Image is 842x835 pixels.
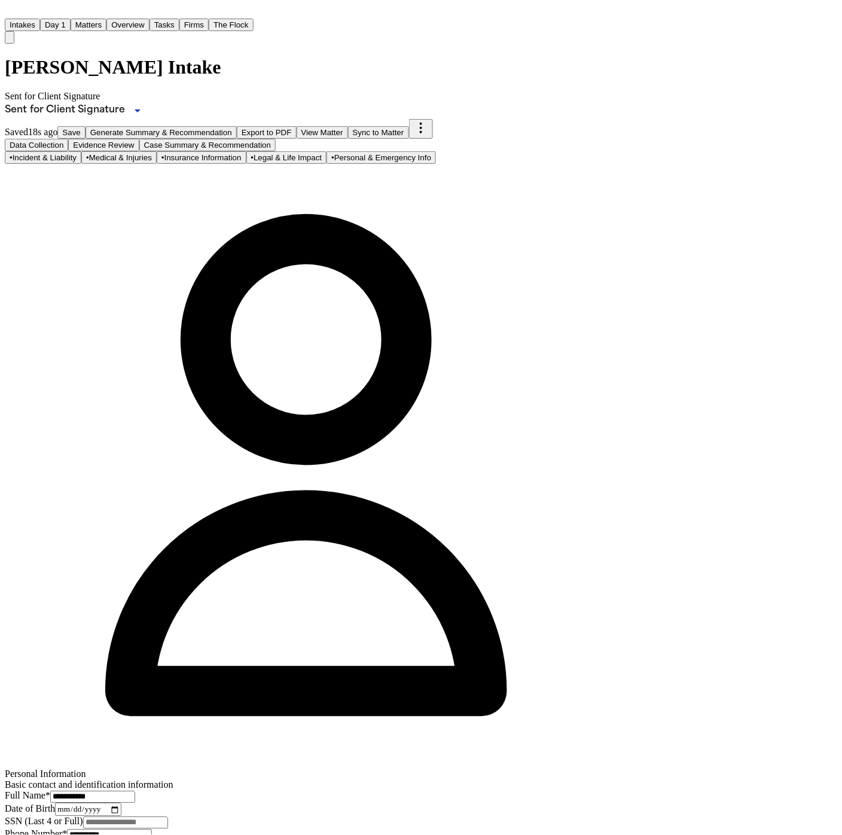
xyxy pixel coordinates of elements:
[5,780,608,791] div: Basic contact and identification information
[209,19,254,29] a: The Flock
[209,19,254,31] button: The Flock
[106,19,150,29] a: Overview
[40,19,71,31] button: Day 1
[150,19,179,29] a: Tasks
[5,151,81,164] button: Go to Incident & Liability
[251,153,254,162] span: •
[5,139,68,151] button: Go to Data Collection step
[297,126,348,139] button: View Matter
[161,153,164,162] span: •
[157,151,246,164] button: Go to Insurance Information
[5,804,55,814] label: Date of Birth
[5,105,126,115] span: Sent for Client Signature
[139,139,276,151] button: Go to Case Summary & Recommendation step
[106,19,150,31] button: Overview
[5,769,608,780] div: Personal Information
[5,5,19,16] img: Finch Logo
[5,816,83,827] label: SSN (Last 4 or Full)
[68,139,139,151] button: Go to Evidence Review step
[150,19,179,31] button: Tasks
[5,139,608,151] nav: Intake steps
[5,19,40,31] button: Intakes
[86,153,89,162] span: •
[71,19,106,29] a: Matters
[179,19,209,29] a: Firms
[83,817,168,829] input: SSN
[89,153,152,162] span: Medical & Injuries
[57,126,85,139] button: Save
[13,153,77,162] span: Incident & Liability
[348,126,409,139] button: Sync to Matter
[5,19,40,29] a: Intakes
[327,151,436,164] button: Go to Personal & Emergency Info
[331,153,334,162] span: •
[50,791,135,803] input: Full name
[5,791,50,801] label: Full Name
[237,126,297,139] button: Export to PDF
[409,119,433,139] button: More actions
[254,153,322,162] span: Legal & Life Impact
[5,56,608,78] h1: [PERSON_NAME] Intake
[71,19,106,31] button: Matters
[246,151,327,164] button: Go to Legal & Life Impact
[55,803,121,816] input: Date of birth
[5,127,57,137] span: Saved 18s ago
[86,126,237,139] button: Generate Summary & Recommendation
[5,8,19,18] a: Home
[334,153,431,162] span: Personal & Emergency Info
[164,153,242,162] span: Insurance Information
[5,91,100,101] span: Sent for Client Signature
[81,151,157,164] button: Go to Medical & Injuries
[5,102,145,119] div: Update intake status
[10,153,13,162] span: •
[179,19,209,31] button: Firms
[40,19,71,29] a: Day 1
